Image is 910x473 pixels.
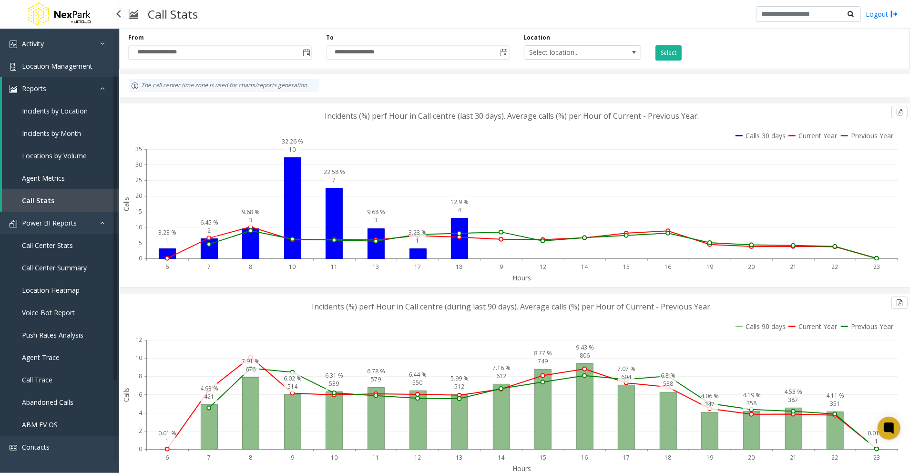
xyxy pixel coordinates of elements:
img: infoIcon.svg [131,82,139,90]
img: pageIcon [129,2,138,26]
text: 604 [621,373,632,381]
text: 5.99 % [450,374,469,382]
text: 6.44 % [409,370,427,379]
span: Contacts [22,442,50,452]
text: 8 [139,372,142,380]
span: Location Management [22,62,92,71]
span: Select location... [524,46,618,59]
img: 'icon' [10,220,17,227]
text: 6.31 % [326,371,344,380]
text: 2 [207,226,211,235]
text: Calls [122,388,131,402]
text: 550 [413,379,423,387]
button: Export to pdf [891,297,908,309]
text: 19 [706,453,713,462]
text: 3 [249,216,252,225]
text: 16 [665,263,671,271]
text: 1 [165,236,169,245]
text: 1 [416,236,419,245]
button: Select [655,45,682,61]
text: 7 [207,453,211,462]
text: 10 [135,223,142,231]
text: 0.01 % [158,429,176,437]
text: 3 [374,216,378,225]
h3: Call Stats [143,2,203,26]
text: 12 [414,453,421,462]
img: 'icon' [10,41,17,48]
text: 9.43 % [576,343,594,351]
text: 35 [135,145,142,153]
text: 9.68 % [242,208,260,216]
text: 15 [623,263,630,271]
text: 4.11 % [826,391,844,400]
text: 9 [500,263,503,271]
text: 15 [540,453,546,462]
a: Incidents by Month [2,122,119,144]
span: Power BI Reports [22,218,77,227]
text: 17 [623,453,630,462]
text: 4.93 % [200,384,218,392]
text: 538 [663,380,673,388]
text: 19 [706,263,713,271]
text: 514 [287,382,298,391]
span: Agent Metrics [22,174,65,183]
text: 7 [207,263,211,271]
button: Export to pdf [891,106,908,118]
text: Incidents (%) perf Hour in Call centre (during last 90 days). Average calls (%) per Hour of Curre... [312,301,712,312]
text: 21 [790,263,797,271]
text: 676 [245,365,256,373]
text: 1 [875,437,879,445]
span: Agent Trace [22,353,60,362]
div: The call center time zone is used for charts/reports generation [129,79,319,92]
text: 6.78 % [367,367,385,375]
text: 512 [454,382,464,391]
text: 11 [331,263,337,271]
text: 18 [456,263,463,271]
text: 10 [135,354,142,362]
a: Reports [2,77,119,100]
text: 7.07 % [617,365,635,373]
text: 351 [830,400,840,408]
span: Incidents by Month [22,129,81,138]
a: Incidents by Location [2,100,119,122]
text: 347 [705,400,715,408]
span: Push Rates Analysis [22,330,83,339]
text: 21 [790,453,797,462]
text: 5 [139,239,142,247]
text: 12.9 % [450,198,469,206]
label: Location [524,33,551,42]
text: Hours [513,464,532,473]
text: 10 [331,453,337,462]
span: Call Center Summary [22,263,87,272]
text: 10 [289,263,296,271]
text: 4 [139,409,143,417]
text: 8.77 % [534,349,552,357]
text: 20 [748,453,755,462]
text: 13 [456,453,463,462]
text: 15 [135,207,142,216]
text: 8 [249,263,252,271]
text: 14 [581,263,588,271]
text: 8 [249,453,252,462]
text: 12 [135,336,142,344]
text: 22.58 % [324,168,345,176]
text: 13 [373,263,379,271]
text: 23 [873,453,880,462]
text: 6.45 % [200,218,218,226]
text: 10 [289,145,296,154]
a: Call Stats [2,189,119,212]
text: 6 [139,391,142,399]
span: Incidents by Location [22,106,88,115]
label: From [128,33,144,42]
text: 387 [788,396,798,404]
text: 32.26 % [282,137,303,145]
text: 11 [373,453,379,462]
text: 25 [135,176,142,185]
text: 9 [291,453,294,462]
img: logout [890,9,898,19]
text: 4.53 % [785,388,803,396]
text: 358 [746,399,757,407]
text: 16 [581,453,588,462]
text: 4 [458,206,461,214]
text: 0 [139,255,142,263]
